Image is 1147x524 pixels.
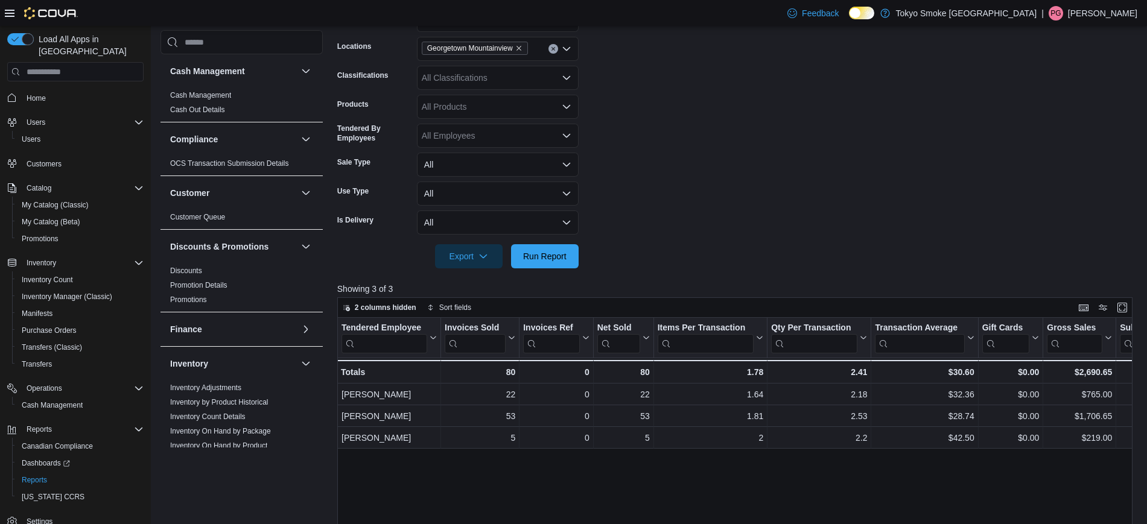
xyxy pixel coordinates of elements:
span: Promotions [170,295,207,305]
button: Cash Management [12,397,148,414]
div: Items Per Transaction [657,323,754,334]
button: Gross Sales [1047,323,1112,353]
a: Promotions [17,232,63,246]
div: 0 [523,365,589,379]
a: Canadian Compliance [17,439,98,453]
div: Gross Sales [1047,323,1102,353]
button: Invoices Ref [523,323,589,353]
span: Customers [27,159,62,169]
span: Load All Apps in [GEOGRAPHIC_DATA] [34,33,144,57]
span: Promotions [17,232,144,246]
span: Promotion Details [170,280,227,290]
button: All [417,182,579,206]
label: Locations [337,42,372,51]
span: Reports [22,422,144,437]
button: Home [2,89,148,106]
button: Tendered Employee [342,323,437,353]
span: Georgetown Mountainview [422,42,528,55]
button: Inventory [170,358,296,370]
div: Compliance [160,156,323,175]
span: My Catalog (Classic) [22,200,89,210]
button: Items Per Transaction [657,323,763,353]
div: 1.78 [657,365,763,379]
div: 2.2 [771,431,867,446]
span: Customer Queue [170,212,225,222]
button: Canadian Compliance [12,438,148,455]
a: Promotions [170,295,207,304]
div: Tendered Employee [342,323,427,334]
span: Cash Management [22,400,83,410]
a: Customer Queue [170,213,225,221]
span: Catalog [27,183,51,193]
div: 2.41 [771,365,867,379]
span: 2 columns hidden [355,303,416,312]
span: Cash Management [170,90,231,100]
h3: Customer [170,187,209,199]
button: Catalog [2,180,148,197]
a: Feedback [783,1,844,25]
h3: Compliance [170,133,218,145]
span: [US_STATE] CCRS [22,492,84,502]
button: Inventory Count [12,271,148,288]
button: Users [2,114,148,131]
span: Inventory Count Details [170,412,246,421]
span: Cash Management [17,398,144,412]
div: Invoices Ref [523,323,579,353]
h3: Inventory [170,358,208,370]
span: Feedback [802,7,839,19]
div: 2 [658,431,764,446]
a: My Catalog (Beta) [17,215,85,229]
span: Reports [27,425,52,434]
span: Cash Out Details [170,105,225,115]
div: Tendered Employee [342,323,427,353]
span: Users [22,134,40,144]
span: Transfers (Classic) [17,340,144,355]
div: Gross Sales [1047,323,1102,334]
button: My Catalog (Classic) [12,197,148,213]
button: Compliance [170,133,296,145]
span: Dashboards [22,458,70,468]
button: Enter fullscreen [1115,300,1130,315]
span: Inventory [22,256,144,270]
label: Tendered By Employees [337,124,412,143]
div: Items Per Transaction [657,323,754,353]
a: Cash Out Details [170,106,225,114]
button: My Catalog (Beta) [12,213,148,230]
a: Inventory Adjustments [170,384,241,392]
button: Sort fields [422,300,476,315]
button: Transaction Average [875,323,974,353]
button: Cash Management [170,65,296,77]
button: Operations [2,380,148,397]
label: Use Type [337,186,369,196]
span: Discounts [170,266,202,276]
button: Customer [170,187,296,199]
p: [PERSON_NAME] [1068,6,1137,21]
button: Inventory [22,256,61,270]
div: 80 [597,365,649,379]
div: $765.00 [1047,388,1112,402]
div: 5 [445,431,515,446]
span: Run Report [523,250,567,262]
a: Cash Management [17,398,87,412]
button: Purchase Orders [12,322,148,339]
a: Transfers (Classic) [17,340,87,355]
img: Cova [24,7,78,19]
div: 53 [445,409,515,424]
div: 22 [445,388,515,402]
span: OCS Transaction Submission Details [170,159,289,168]
input: Dark Mode [849,7,874,19]
div: Invoices Sold [445,323,506,353]
button: All [417,153,579,177]
label: Sale Type [337,157,370,167]
button: Keyboard shortcuts [1076,300,1091,315]
button: Manifests [12,305,148,322]
div: 2.53 [771,409,867,424]
button: Users [22,115,50,130]
span: Inventory Manager (Classic) [22,292,112,301]
p: Showing 3 of 3 [337,283,1141,295]
button: Transfers [12,356,148,373]
span: Inventory by Product Historical [170,397,268,407]
a: Customers [22,157,66,171]
button: Open list of options [562,44,571,54]
div: $32.36 [875,388,974,402]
